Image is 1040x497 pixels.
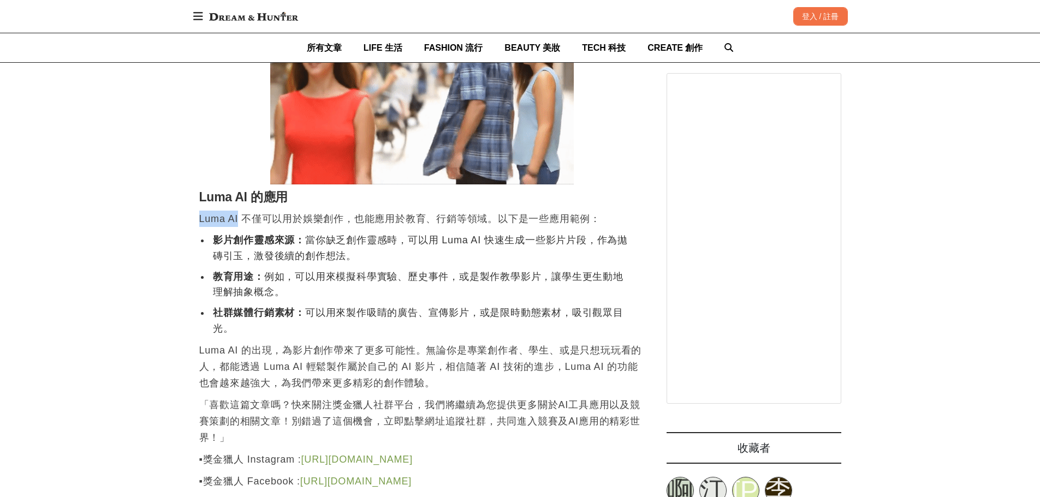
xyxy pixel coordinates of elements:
a: TECH 科技 [582,33,626,62]
span: FASHION 流行 [424,43,483,52]
div: 登入 / 註冊 [793,7,848,26]
span: BEAUTY 美妝 [504,43,560,52]
a: LIFE 生活 [364,33,402,62]
strong: 社群媒體行銷素材： [213,307,305,318]
li: 當你缺乏創作靈感時，可以用 Luma AI 快速生成一些影片片段，作為拋磚引玉，激發後續的創作想法。 [210,232,630,264]
span: TECH 科技 [582,43,626,52]
p: Luma AI 的出現，為影片創作帶來了更多可能性。無論你是專業創作者、學生、或是只想玩玩看的人，都能透過 Luma AI 輕鬆製作屬於自己的 AI 影片，相信隨著 AI 技術的進步，Luma ... [199,342,645,391]
li: 可以用來製作吸睛的廣告、宣傳影片，或是限時動態素材，吸引觀眾目光。 [210,305,630,337]
p: ▪獎金獵人 Instagram : [199,451,645,468]
a: BEAUTY 美妝 [504,33,560,62]
h2: Luma AI 的應用 [199,190,645,205]
a: [URL][DOMAIN_NAME] [300,476,412,487]
strong: 影片創作靈感來源： [213,235,305,245]
img: Dream & Hunter [204,7,304,26]
p: ▪獎金獵人 Facebook : [199,473,645,489]
span: CREATE 創作 [647,43,703,52]
a: FASHION 流行 [424,33,483,62]
span: 收藏者 [738,442,770,454]
li: 例如，可以用來模擬科學實驗、歷史事件，或是製作教學影片，讓學生更生動地理解抽象概念。 [210,269,630,301]
a: 所有文章 [307,33,342,62]
a: CREATE 創作 [647,33,703,62]
p: Luma AI 不僅可以用於娛樂創作，也能應用於教育、行銷等領域。以下是一些應用範例： [199,211,645,227]
p: 「喜歡這篇文章嗎？快來關注獎金獵人社群平台，我們將繼續為您提供更多關於AI工具應用以及競賽策劃的相關文章！別錯過了這個機會，立即點擊網址追蹤社群，共同進入競賽及AI應用的精彩世界！」 [199,397,645,446]
span: LIFE 生活 [364,43,402,52]
span: 所有文章 [307,43,342,52]
a: [URL][DOMAIN_NAME] [301,454,413,465]
strong: 教育用途： [213,271,264,282]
